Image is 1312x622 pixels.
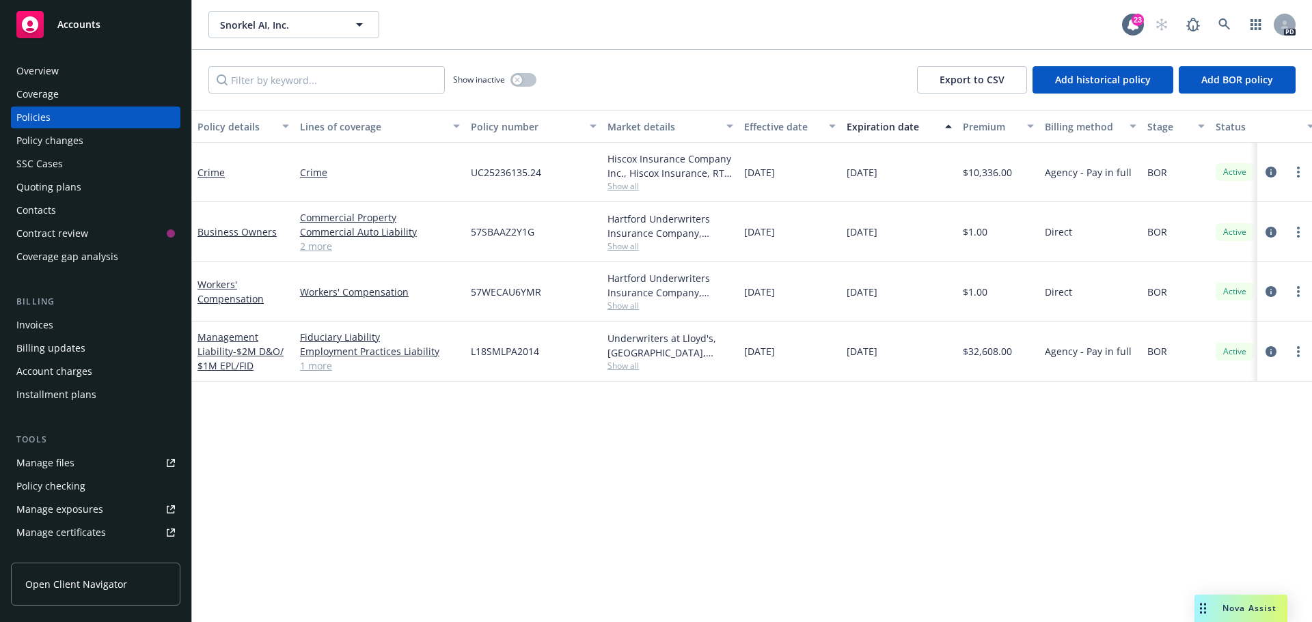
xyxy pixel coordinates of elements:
div: Manage certificates [16,522,106,543]
div: 23 [1132,14,1144,26]
div: Manage exposures [16,498,103,520]
button: Lines of coverage [295,110,465,143]
div: Drag to move [1194,595,1212,622]
a: Crime [197,166,225,179]
span: $1.00 [963,285,987,299]
span: [DATE] [744,225,775,239]
span: $1.00 [963,225,987,239]
div: Policies [16,107,51,128]
span: Add historical policy [1055,73,1151,86]
div: Underwriters at Lloyd's, [GEOGRAPHIC_DATA], [PERSON_NAME] of [GEOGRAPHIC_DATA], Scale Underwritin... [607,331,733,360]
a: Policies [11,107,180,128]
span: UC25236135.24 [471,165,541,180]
div: Lines of coverage [300,119,445,134]
a: circleInformation [1263,164,1279,180]
div: Billing [11,295,180,309]
button: Billing method [1039,110,1142,143]
div: Hartford Underwriters Insurance Company, Hartford Insurance Group [607,271,733,300]
a: circleInformation [1263,343,1279,360]
button: Export to CSV [917,66,1027,94]
a: Policy changes [11,130,180,152]
span: [DATE] [847,165,877,180]
a: Workers' Compensation [197,278,264,305]
button: Premium [957,110,1039,143]
span: - $2M D&O/ $1M EPL/FID [197,345,284,372]
a: Overview [11,60,180,82]
span: Active [1221,226,1248,238]
a: more [1290,224,1307,240]
a: Account charges [11,361,180,382]
div: Stage [1147,119,1190,134]
div: Policy changes [16,130,83,152]
span: BOR [1147,165,1167,180]
span: Snorkel AI, Inc. [220,18,338,32]
a: Contacts [11,199,180,221]
button: Snorkel AI, Inc. [208,11,379,38]
div: Tools [11,433,180,447]
a: Invoices [11,314,180,336]
a: 2 more [300,239,460,253]
span: BOR [1147,225,1167,239]
button: Effective date [739,110,841,143]
a: Policy checking [11,475,180,497]
a: Switch app [1242,11,1270,38]
span: Open Client Navigator [25,577,127,591]
a: Commercial Auto Liability [300,225,460,239]
span: [DATE] [847,225,877,239]
div: Expiration date [847,119,937,134]
div: Policy details [197,119,274,134]
span: [DATE] [744,285,775,299]
div: Contract review [16,223,88,244]
div: Billing updates [16,337,85,359]
button: Nova Assist [1194,595,1287,622]
button: Stage [1142,110,1210,143]
span: Active [1221,345,1248,358]
a: Start snowing [1148,11,1175,38]
a: Accounts [11,5,180,44]
span: L18SMLPA2014 [471,344,539,358]
span: Show all [607,360,733,371]
div: Hartford Underwriters Insurance Company, Hartford Insurance Group [607,212,733,240]
button: Expiration date [841,110,957,143]
div: Hiscox Insurance Company Inc., Hiscox Insurance, RT Specialty Insurance Services, LLC (RSG Specia... [607,152,733,180]
span: Nova Assist [1222,602,1276,614]
span: Agency - Pay in full [1045,344,1132,358]
div: Account charges [16,361,92,382]
a: Manage exposures [11,498,180,520]
span: Show all [607,300,733,311]
span: [DATE] [744,344,775,358]
a: SSC Cases [11,153,180,175]
a: more [1290,283,1307,300]
a: Crime [300,165,460,180]
span: 57WECAU6YMR [471,285,541,299]
span: Add BOR policy [1201,73,1273,86]
div: Coverage [16,83,59,105]
a: Manage files [11,452,180,474]
span: Show all [607,180,733,192]
div: Market details [607,119,718,134]
div: Policy number [471,119,582,134]
a: circleInformation [1263,224,1279,240]
a: more [1290,343,1307,360]
a: Installment plans [11,384,180,406]
a: Fiduciary Liability [300,330,460,344]
a: Quoting plans [11,176,180,198]
div: Policy checking [16,475,85,497]
button: Add BOR policy [1179,66,1296,94]
a: more [1290,164,1307,180]
span: Accounts [57,19,100,30]
div: SSC Cases [16,153,63,175]
a: Report a Bug [1179,11,1207,38]
span: Agency - Pay in full [1045,165,1132,180]
a: Workers' Compensation [300,285,460,299]
div: Overview [16,60,59,82]
span: Direct [1045,285,1072,299]
span: Show all [607,240,733,252]
span: Direct [1045,225,1072,239]
div: Billing method [1045,119,1121,134]
span: Active [1221,166,1248,178]
span: $10,336.00 [963,165,1012,180]
div: Coverage gap analysis [16,246,118,268]
input: Filter by keyword... [208,66,445,94]
div: Manage BORs [16,545,81,567]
